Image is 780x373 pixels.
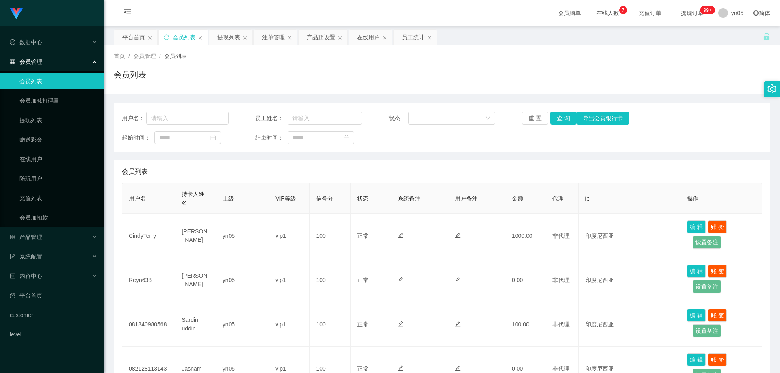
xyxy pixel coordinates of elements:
input: 请输入 [288,112,362,125]
i: 图标: menu-fold [114,0,141,26]
i: 图标: close [243,35,247,40]
td: 印度尼西亚 [579,258,681,302]
span: 数据中心 [10,39,42,45]
td: [PERSON_NAME] [175,214,216,258]
td: Reyn638 [122,258,175,302]
span: 非代理 [552,233,570,239]
span: 用户备注 [455,195,478,202]
a: level [10,326,97,343]
a: 会员加扣款 [19,209,97,226]
i: 图标: calendar [344,135,349,140]
span: / [159,53,161,59]
i: 图标: edit [398,277,403,282]
td: 印度尼西亚 [579,302,681,347]
span: / [128,53,130,59]
i: 图标: form [10,254,15,259]
button: 账 变 [708,265,727,278]
div: 在线用户 [357,30,380,45]
i: 图标: calendar [210,135,216,140]
a: 提现列表 [19,112,97,128]
p: 7 [622,6,624,14]
span: 信誉分 [316,195,333,202]
a: 充值列表 [19,190,97,206]
a: 会员加减打码量 [19,93,97,109]
span: 金额 [512,195,523,202]
span: 提现订单 [677,10,708,16]
td: 081340980568 [122,302,175,347]
span: 正常 [357,233,368,239]
td: Sardin uddin [175,302,216,347]
div: 产品预设置 [307,30,335,45]
button: 账 变 [708,220,727,233]
span: 非代理 [552,365,570,372]
div: 注单管理 [262,30,285,45]
span: 首页 [114,53,125,59]
td: 100 [310,302,350,347]
i: 图标: down [485,116,490,121]
a: 赠送彩金 [19,132,97,148]
span: 内容中心 [10,273,42,279]
td: vip1 [269,258,310,302]
span: 非代理 [552,277,570,283]
button: 编 辑 [687,265,706,278]
i: 图标: edit [398,365,403,371]
span: 正常 [357,365,368,372]
div: 平台首页 [122,30,145,45]
i: 图标: close [382,35,387,40]
span: 系统配置 [10,253,42,260]
a: 图标: dashboard平台首页 [10,287,97,304]
td: 0.00 [505,258,546,302]
span: 正常 [357,277,368,283]
input: 请输入 [146,112,229,125]
td: yn05 [216,258,269,302]
span: 持卡人姓名 [182,191,204,206]
i: 图标: global [753,10,759,16]
button: 重 置 [522,112,548,125]
button: 账 变 [708,309,727,322]
sup: 7 [619,6,627,14]
i: 图标: edit [398,233,403,238]
a: customer [10,307,97,323]
span: 结束时间： [255,134,288,142]
span: 在线人数 [592,10,623,16]
i: 图标: edit [455,277,461,282]
span: 非代理 [552,321,570,328]
i: 图标: appstore-o [10,234,15,240]
td: CindyTerry [122,214,175,258]
i: 图标: close [198,35,203,40]
span: 产品管理 [10,234,42,240]
a: 在线用户 [19,151,97,167]
td: 印度尼西亚 [579,214,681,258]
span: 用户名 [129,195,146,202]
span: 状态： [389,114,409,123]
span: 会员列表 [122,167,148,177]
i: 图标: close [338,35,342,40]
span: 员工姓名： [255,114,288,123]
button: 设置备注 [693,324,721,337]
span: 用户名： [122,114,146,123]
span: 操作 [687,195,698,202]
a: 会员列表 [19,73,97,89]
td: 100.00 [505,302,546,347]
td: yn05 [216,214,269,258]
span: 充值订单 [635,10,665,16]
h1: 会员列表 [114,69,146,81]
i: 图标: edit [455,321,461,327]
i: 图标: sync [164,34,169,40]
i: 图标: edit [398,321,403,327]
span: VIP等级 [275,195,296,202]
button: 账 变 [708,353,727,366]
span: 代理 [552,195,564,202]
a: 陪玩用户 [19,170,97,187]
span: 正常 [357,321,368,328]
i: 图标: edit [455,365,461,371]
button: 编 辑 [687,309,706,322]
div: 员工统计 [402,30,425,45]
td: 100 [310,258,350,302]
td: 100 [310,214,350,258]
i: 图标: close [147,35,152,40]
td: yn05 [216,302,269,347]
i: 图标: setting [767,84,776,93]
div: 提现列表 [217,30,240,45]
i: 图标: close [287,35,292,40]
